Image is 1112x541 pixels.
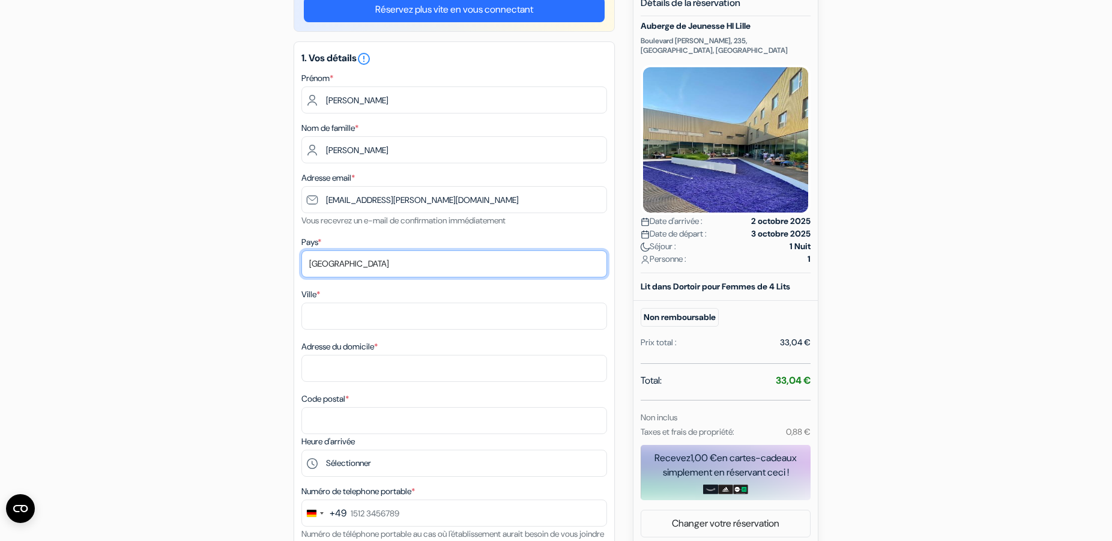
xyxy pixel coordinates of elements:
[641,36,811,55] p: Boulevard [PERSON_NAME], 235, [GEOGRAPHIC_DATA], [GEOGRAPHIC_DATA]
[301,186,607,213] input: Entrer adresse e-mail
[301,136,607,163] input: Entrer le nom de famille
[690,452,717,464] span: 1,00 €
[751,215,811,228] strong: 2 octobre 2025
[301,215,506,226] small: Vous recevrez un e-mail de confirmation immédiatement
[641,308,719,327] small: Non remboursable
[301,435,355,448] label: Heure d'arrivée
[641,336,677,349] div: Prix total :
[780,336,811,349] div: 33,04 €
[301,528,604,539] small: Numéro de téléphone portable au cas où l'établissement aurait besoin de vous joindre
[751,228,811,240] strong: 3 octobre 2025
[641,240,676,253] span: Séjour :
[301,172,355,184] label: Adresse email
[357,52,371,64] a: error_outline
[301,52,607,66] h5: 1. Vos détails
[357,52,371,66] i: error_outline
[808,253,811,265] strong: 1
[6,494,35,523] button: CMP-Widget öffnen
[641,215,703,228] span: Date d'arrivée :
[301,340,378,353] label: Adresse du domicile
[641,230,650,239] img: calendar.svg
[301,500,607,527] input: 1512 3456789
[330,506,346,521] div: +49
[641,512,810,535] a: Changer votre réservation
[641,255,650,264] img: user_icon.svg
[790,240,811,253] strong: 1 Nuit
[703,485,718,494] img: amazon-card-no-text.png
[301,393,349,405] label: Code postal
[733,485,748,494] img: uber-uber-eats-card.png
[301,236,321,249] label: Pays
[301,72,333,85] label: Prénom
[641,412,677,423] small: Non inclus
[302,500,346,526] button: Change country, selected Germany (+49)
[641,426,734,437] small: Taxes et frais de propriété:
[301,485,415,498] label: Numéro de telephone portable
[641,281,790,292] b: Lit dans Dortoir pour Femmes de 4 Lits
[641,451,811,480] div: Recevez en cartes-cadeaux simplement en réservant ceci !
[718,485,733,494] img: adidas-card.png
[641,228,707,240] span: Date de départ :
[641,21,811,31] h5: Auberge de Jeunesse HI Lille
[641,217,650,226] img: calendar.svg
[301,288,320,301] label: Ville
[641,253,686,265] span: Personne :
[641,373,662,388] span: Total:
[776,374,811,387] strong: 33,04 €
[301,122,358,134] label: Nom de famille
[786,426,811,437] small: 0,88 €
[641,243,650,252] img: moon.svg
[301,86,607,113] input: Entrez votre prénom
